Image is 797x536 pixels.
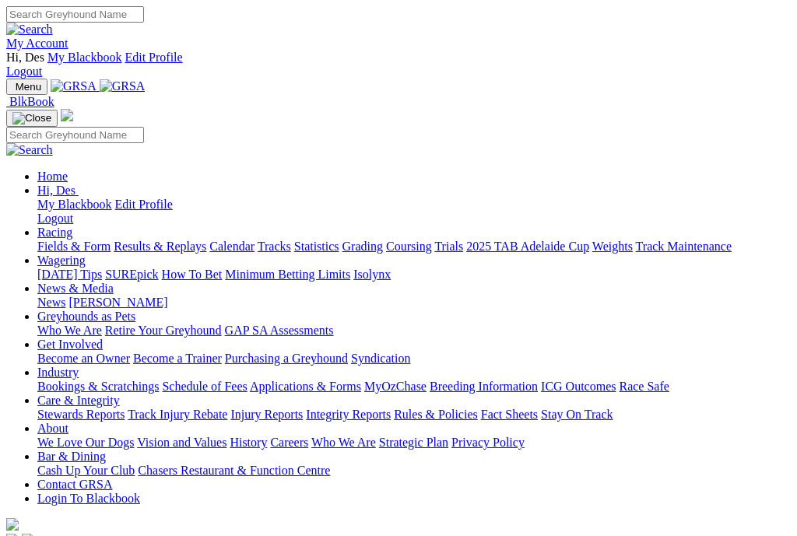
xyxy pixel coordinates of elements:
[6,518,19,531] img: logo-grsa-white.png
[9,95,54,108] span: BlkBook
[128,408,227,421] a: Track Injury Rebate
[12,112,51,124] img: Close
[636,240,732,253] a: Track Maintenance
[351,352,410,365] a: Syndication
[37,296,791,310] div: News & Media
[394,408,478,421] a: Rules & Policies
[37,240,111,253] a: Fields & Form
[270,436,308,449] a: Careers
[105,268,158,281] a: SUREpick
[37,324,102,337] a: Who We Are
[379,436,448,449] a: Strategic Plan
[466,240,589,253] a: 2025 TAB Adelaide Cup
[133,352,222,365] a: Become a Trainer
[6,37,68,50] a: My Account
[37,422,68,435] a: About
[37,352,130,365] a: Become an Owner
[47,51,122,64] a: My Blackbook
[138,464,330,477] a: Chasers Restaurant & Function Centre
[37,464,135,477] a: Cash Up Your Club
[37,310,135,323] a: Greyhounds as Pets
[37,366,79,379] a: Industry
[430,380,538,393] a: Breeding Information
[125,51,182,64] a: Edit Profile
[258,240,291,253] a: Tracks
[37,450,106,463] a: Bar & Dining
[37,226,72,239] a: Racing
[250,380,361,393] a: Applications & Forms
[16,81,41,93] span: Menu
[37,212,73,225] a: Logout
[6,79,47,95] button: Toggle navigation
[6,51,44,64] span: Hi, Des
[100,79,146,93] img: GRSA
[37,352,791,366] div: Get Involved
[6,23,53,37] img: Search
[386,240,432,253] a: Coursing
[37,436,134,449] a: We Love Our Dogs
[37,380,159,393] a: Bookings & Scratchings
[306,408,391,421] a: Integrity Reports
[37,184,79,197] a: Hi, Des
[541,380,616,393] a: ICG Outcomes
[230,408,303,421] a: Injury Reports
[37,240,791,254] div: Racing
[37,464,791,478] div: Bar & Dining
[619,380,669,393] a: Race Safe
[162,268,223,281] a: How To Bet
[37,324,791,338] div: Greyhounds as Pets
[37,394,120,407] a: Care & Integrity
[115,198,173,211] a: Edit Profile
[37,436,791,450] div: About
[311,436,376,449] a: Who We Are
[434,240,463,253] a: Trials
[6,127,144,143] input: Search
[37,380,791,394] div: Industry
[225,324,334,337] a: GAP SA Assessments
[37,408,791,422] div: Care & Integrity
[162,380,247,393] a: Schedule of Fees
[6,65,42,78] a: Logout
[37,492,140,505] a: Login To Blackbook
[68,296,167,309] a: [PERSON_NAME]
[451,436,525,449] a: Privacy Policy
[230,436,267,449] a: History
[225,268,350,281] a: Minimum Betting Limits
[353,268,391,281] a: Isolynx
[37,282,114,295] a: News & Media
[61,109,73,121] img: logo-grsa-white.png
[6,110,58,127] button: Toggle navigation
[6,6,144,23] input: Search
[6,51,791,79] div: My Account
[137,436,226,449] a: Vision and Values
[37,296,65,309] a: News
[37,198,791,226] div: Hi, Des
[37,268,102,281] a: [DATE] Tips
[364,380,427,393] a: MyOzChase
[37,268,791,282] div: Wagering
[37,478,112,491] a: Contact GRSA
[37,170,68,183] a: Home
[294,240,339,253] a: Statistics
[37,408,125,421] a: Stewards Reports
[225,352,348,365] a: Purchasing a Greyhound
[37,198,112,211] a: My Blackbook
[105,324,222,337] a: Retire Your Greyhound
[481,408,538,421] a: Fact Sheets
[6,143,53,157] img: Search
[114,240,206,253] a: Results & Replays
[37,254,86,267] a: Wagering
[592,240,633,253] a: Weights
[37,338,103,351] a: Get Involved
[6,95,54,108] a: BlkBook
[541,408,613,421] a: Stay On Track
[51,79,97,93] img: GRSA
[209,240,255,253] a: Calendar
[37,184,75,197] span: Hi, Des
[342,240,383,253] a: Grading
